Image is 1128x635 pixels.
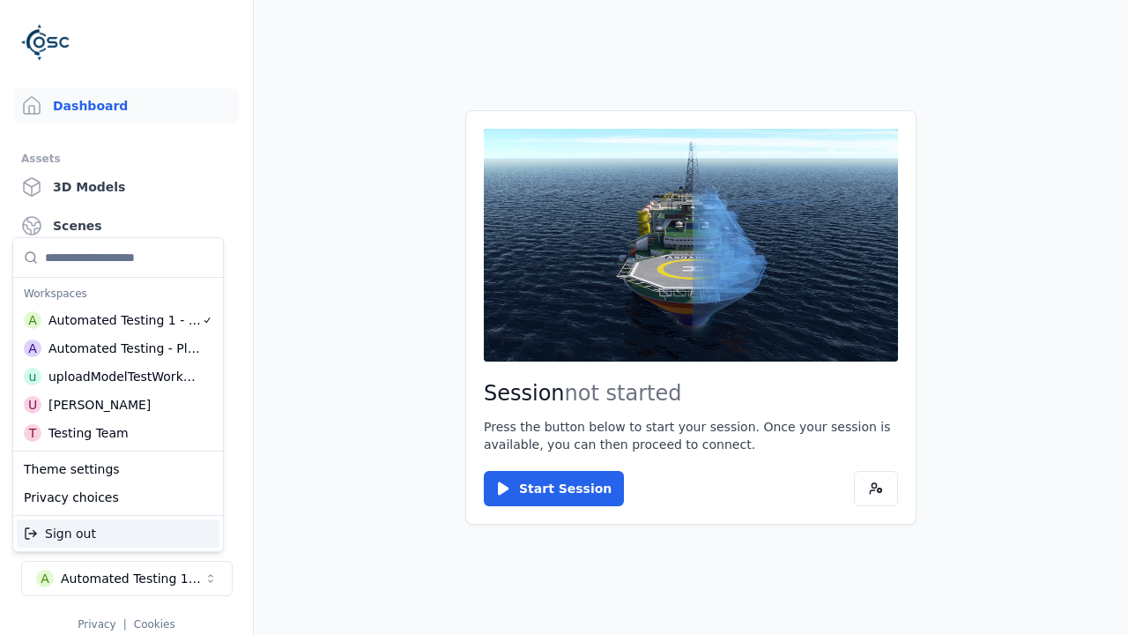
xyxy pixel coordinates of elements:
div: Workspaces [17,281,219,306]
div: Suggestions [13,452,223,515]
div: [PERSON_NAME] [48,396,151,414]
div: uploadModelTestWorkspace [48,368,200,385]
div: Theme settings [17,455,219,483]
div: T [24,424,41,442]
div: Automated Testing - Playwright [48,340,201,357]
div: Testing Team [48,424,129,442]
div: A [24,340,41,357]
div: Suggestions [13,516,223,551]
div: U [24,396,41,414]
div: Sign out [17,519,219,548]
div: A [24,311,41,329]
div: Suggestions [13,238,223,451]
div: Privacy choices [17,483,219,512]
div: Automated Testing 1 - Playwright [48,311,202,329]
div: u [24,368,41,385]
